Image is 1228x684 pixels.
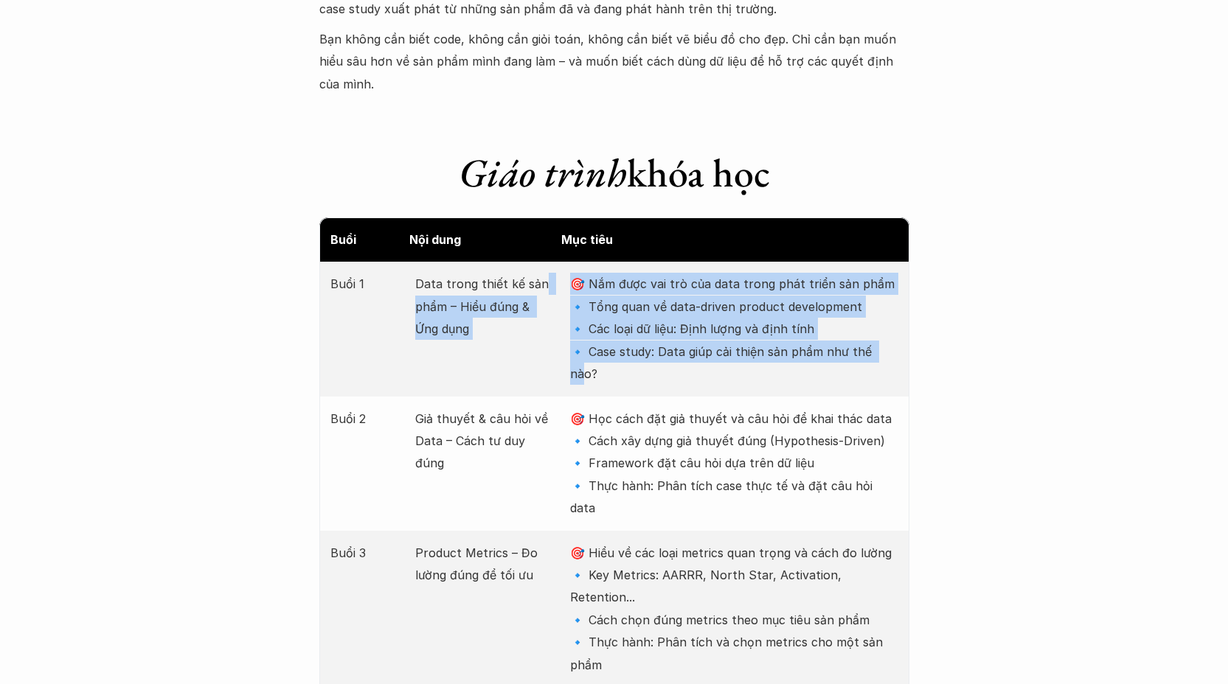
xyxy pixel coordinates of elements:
p: 🎯 Nắm được vai trò của data trong phát triển sản phẩm 🔹 Tổng quan về data-driven product developm... [570,273,898,385]
h1: khóa học [319,149,909,197]
p: 🎯 Hiểu về các loại metrics quan trọng và cách đo lường 🔹 Key Metrics: AARRR, North Star, Activati... [570,542,898,676]
strong: Buổi [330,232,356,247]
em: Giáo trình [459,147,627,198]
p: Buổi 2 [330,408,400,430]
strong: Nội dung [409,232,461,247]
p: Product Metrics – Đo lường đúng để tối ưu [415,542,555,587]
p: Data trong thiết kế sản phẩm – Hiểu đúng & Ứng dụng [415,273,555,340]
p: Buổi 1 [330,273,400,295]
p: Buổi 3 [330,542,400,564]
p: Bạn không cần biết code, không cần giỏi toán, không cần biết vẽ biểu đồ cho đẹp. Chỉ cần bạn muốn... [319,28,909,95]
strong: Mục tiêu [561,232,613,247]
p: 🎯 Học cách đặt giả thuyết và câu hỏi để khai thác data 🔹 Cách xây dựng giả thuyết đúng (Hypothesi... [570,408,898,520]
p: Giả thuyết & câu hỏi về Data – Cách tư duy đúng [415,408,555,475]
